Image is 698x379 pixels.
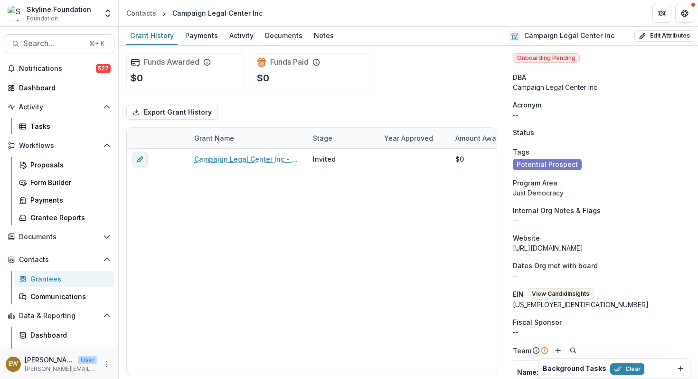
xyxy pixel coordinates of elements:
[15,157,114,173] a: Proposals
[310,27,338,45] a: Notes
[189,128,307,148] div: Grant Name
[19,233,99,241] span: Documents
[513,215,690,225] p: --
[101,4,114,23] button: Open entity switcher
[450,128,521,148] div: Amount Awarded
[27,4,91,14] div: Skyline Foundation
[517,161,578,169] span: Potential Prospect
[652,4,671,23] button: Partners
[30,213,107,223] div: Grantee Reports
[513,188,690,198] p: Just Democracy
[552,345,564,356] button: Add
[513,346,531,356] p: Team
[4,80,114,96] a: Dashboard
[15,327,114,343] a: Dashboard
[675,4,694,23] button: Get Help
[513,127,534,137] span: Status
[30,274,107,284] div: Grantees
[610,363,644,375] button: Clear
[15,345,114,360] a: Advanced Analytics
[257,71,269,85] p: $0
[15,175,114,190] a: Form Builder
[567,345,579,356] button: Search
[513,233,540,243] span: Website
[513,271,690,281] p: --
[19,103,99,111] span: Activity
[4,61,114,76] button: Notifications527
[96,64,111,73] span: 527
[30,292,107,301] div: Communications
[528,288,594,300] button: View CandidInsights
[307,133,338,143] div: Stage
[517,368,538,376] span: Name :
[30,121,107,131] div: Tasks
[513,205,601,215] span: Internal Org Notes & Flags
[455,154,464,164] div: $0
[126,27,178,45] a: Grant History
[4,99,114,115] button: Open Activity
[172,8,263,18] div: Campaign Legal Center Inc
[226,29,257,42] div: Activity
[19,65,96,73] span: Notifications
[15,210,114,225] a: Grantee Reports
[15,118,114,134] a: Tasks
[123,6,160,20] a: Contacts
[543,365,606,373] h2: Background Tasks
[513,82,690,92] div: Campaign Legal Center Inc
[19,256,99,264] span: Contacts
[513,72,526,82] span: DBA
[19,83,107,93] div: Dashboard
[181,27,222,45] a: Payments
[675,363,686,374] button: Dismiss
[307,128,378,148] div: Stage
[226,27,257,45] a: Activity
[513,100,541,110] span: Acronym
[517,367,652,377] a: Name: [PERSON_NAME]
[513,261,598,271] span: Dates Org met with board
[126,29,178,42] div: Grant History
[15,192,114,208] a: Payments
[25,365,97,373] p: [PERSON_NAME][EMAIL_ADDRESS][DOMAIN_NAME]
[194,154,302,164] a: Campaign Legal Center Inc - 2025 - New Application
[513,300,690,310] div: [US_EMPLOYER_IDENTIFICATION_NUMBER]
[30,160,107,170] div: Proposals
[8,6,23,21] img: Skyline Foundation
[27,14,58,23] span: Foundation
[123,6,266,20] nav: breadcrumb
[9,361,18,367] div: Eddie Whitfield
[513,53,580,63] span: Onboarding Pending
[25,355,74,365] p: [PERSON_NAME]
[513,178,557,188] span: Program Area
[4,138,114,153] button: Open Workflows
[132,152,148,167] button: edit
[15,271,114,287] a: Grantees
[634,30,694,42] button: Edit Attributes
[126,8,156,18] div: Contacts
[131,71,143,85] p: $0
[313,154,336,164] div: Invited
[4,308,114,323] button: Open Data & Reporting
[270,58,309,67] h2: Funds Paid
[15,289,114,304] a: Communications
[30,177,107,187] div: Form Builder
[513,289,524,299] p: EIN
[261,29,306,42] div: Documents
[4,252,114,267] button: Open Contacts
[189,133,240,143] div: Grant Name
[23,39,84,48] span: Search...
[310,29,338,42] div: Notes
[4,229,114,244] button: Open Documents
[181,29,222,42] div: Payments
[30,330,107,340] div: Dashboard
[513,327,690,337] div: --
[78,356,97,364] p: User
[513,147,529,157] span: Tags
[30,195,107,205] div: Payments
[4,34,114,53] button: Search...
[87,39,106,49] div: ⌘ + K
[126,105,218,120] button: Export Grant History
[378,128,450,148] div: Year approved
[513,110,690,120] p: --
